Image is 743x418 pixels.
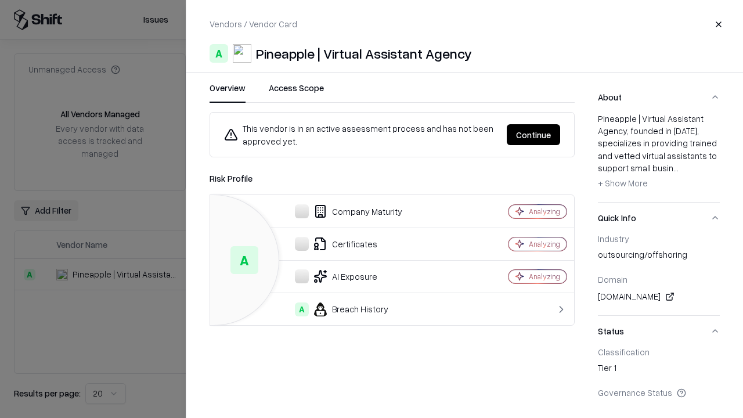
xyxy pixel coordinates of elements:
button: Status [598,316,720,347]
div: Company Maturity [219,204,468,218]
div: Pineapple | Virtual Assistant Agency, founded in [DATE], specializes in providing trained and vet... [598,113,720,193]
div: Classification [598,347,720,357]
div: Certificates [219,237,468,251]
div: Industry [598,233,720,244]
div: Tier 1 [598,362,720,378]
div: AI Exposure [219,269,468,283]
div: A [230,246,258,274]
div: Governance Status [598,387,720,398]
button: Continue [507,124,560,145]
div: [DOMAIN_NAME] [598,290,720,304]
div: A [210,44,228,63]
div: A [295,302,309,316]
p: Vendors / Vendor Card [210,18,297,30]
div: outsourcing/offshoring [598,248,720,265]
div: Quick Info [598,233,720,315]
span: ... [673,163,679,173]
button: About [598,82,720,113]
div: Domain [598,274,720,284]
div: About [598,113,720,202]
div: Analyzing [529,272,560,282]
div: Breach History [219,302,468,316]
div: Pineapple | Virtual Assistant Agency [256,44,472,63]
button: Overview [210,82,246,103]
div: Analyzing [529,207,560,217]
button: Quick Info [598,203,720,233]
span: + Show More [598,178,648,188]
button: + Show More [598,174,648,193]
div: Risk Profile [210,171,575,185]
div: This vendor is in an active assessment process and has not been approved yet. [224,122,497,147]
button: Access Scope [269,82,324,103]
div: Analyzing [529,239,560,249]
img: Pineapple | Virtual Assistant Agency [233,44,251,63]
